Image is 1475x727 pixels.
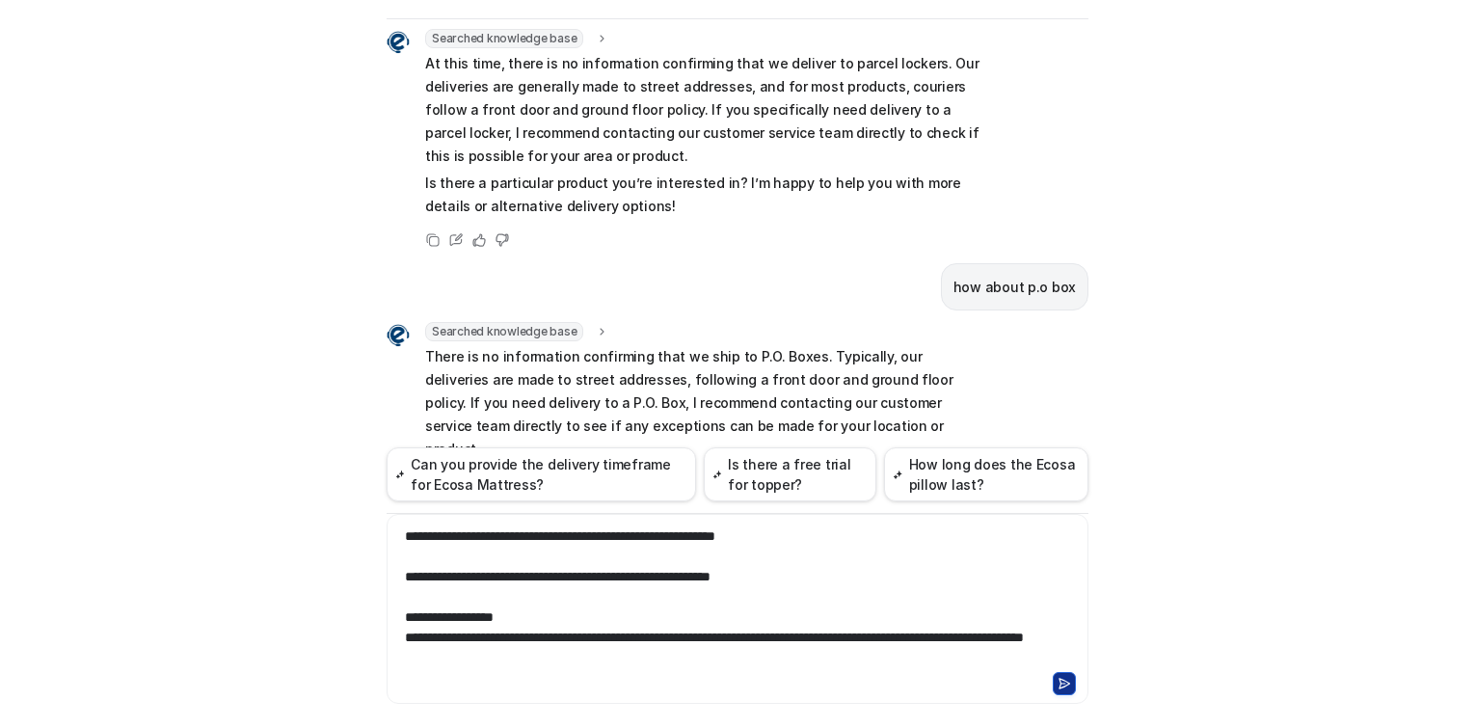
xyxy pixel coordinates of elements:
[425,322,583,341] span: Searched knowledge base
[425,29,583,48] span: Searched knowledge base
[704,447,876,501] button: Is there a free trial for topper?
[387,31,410,54] img: Widget
[953,276,1076,299] p: how about p.o box
[884,447,1088,501] button: How long does the Ecosa pillow last?
[425,172,989,218] p: Is there a particular product you’re interested in? I’m happy to help you with more details or al...
[425,345,989,461] p: There is no information confirming that we ship to P.O. Boxes. Typically, our deliveries are made...
[387,324,410,347] img: Widget
[387,447,696,501] button: Can you provide the delivery timeframe for Ecosa Mattress?
[425,52,989,168] p: At this time, there is no information confirming that we deliver to parcel lockers. Our deliverie...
